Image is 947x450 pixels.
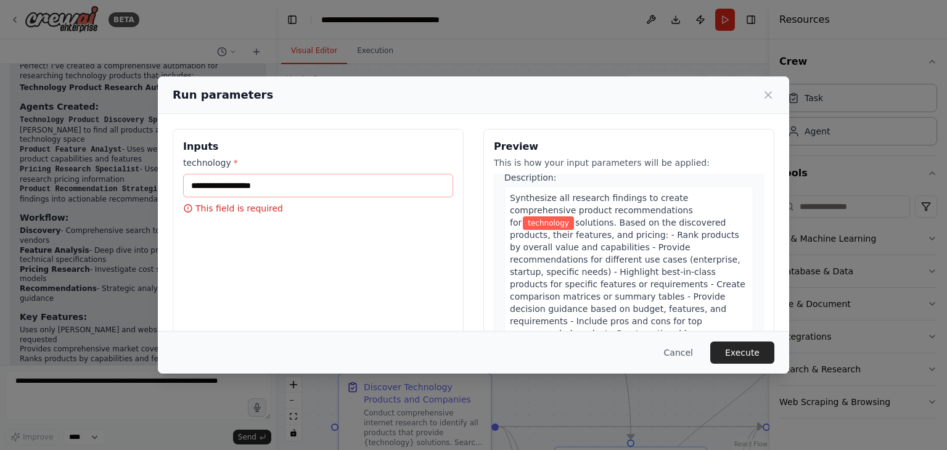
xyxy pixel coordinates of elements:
[173,86,273,104] h2: Run parameters
[510,193,693,227] span: Synthesize all research findings to create comprehensive product recommendations for
[510,218,745,363] span: solutions. Based on the discovered products, their features, and pricing: - Rank products by over...
[183,139,453,154] h3: Inputs
[183,157,453,169] label: technology
[494,139,764,154] h3: Preview
[504,173,556,182] span: Description:
[523,216,574,230] span: Variable: technology
[654,342,703,364] button: Cancel
[710,342,774,364] button: Execute
[494,157,764,169] p: This is how your input parameters will be applied:
[183,202,453,215] p: This field is required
